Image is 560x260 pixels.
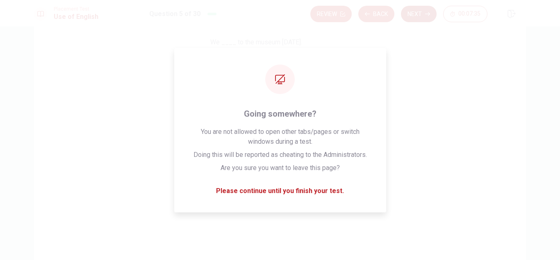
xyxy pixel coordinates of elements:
button: Bgoes [210,87,350,108]
button: Cgoing [210,115,350,135]
button: Review [310,6,352,22]
button: Back [358,6,394,22]
h1: Use of English [54,12,98,22]
div: B [214,91,227,104]
span: go [230,147,238,157]
button: Awent [210,60,350,81]
span: 00:07:35 [458,11,480,17]
button: Next [401,6,437,22]
button: Dgo [210,142,350,162]
h1: Question 5 of 30 [149,9,200,19]
span: Placement Test [54,6,98,12]
button: 00:07:35 [443,6,487,22]
span: We ____ to the museum [DATE]. [210,37,350,47]
span: goes [230,93,245,103]
span: going [230,120,246,130]
span: went [230,66,244,76]
div: D [214,145,227,159]
div: C [214,118,227,131]
div: A [214,64,227,77]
